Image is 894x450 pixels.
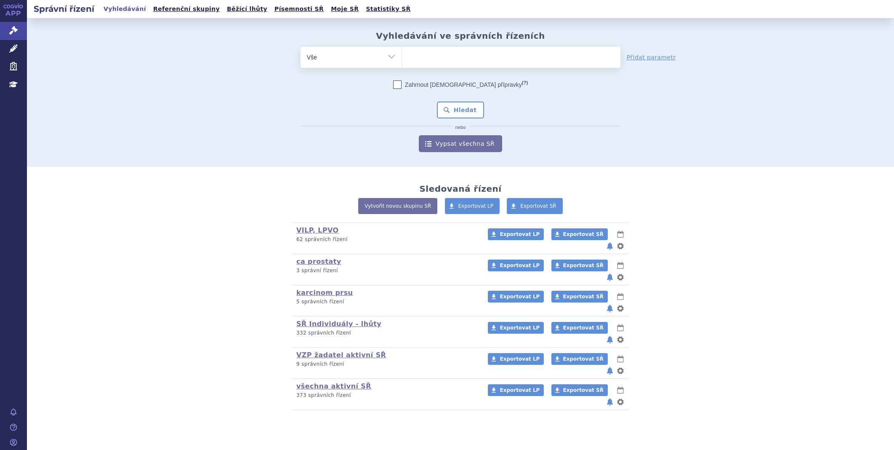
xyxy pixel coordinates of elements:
[358,198,437,214] a: Vytvořit novou skupinu SŘ
[488,291,544,303] a: Exportovat LP
[616,260,625,271] button: lhůty
[296,257,341,265] a: ca prostaty
[363,3,413,15] a: Statistiky SŘ
[616,323,625,333] button: lhůty
[563,294,604,300] span: Exportovat SŘ
[551,384,608,396] a: Exportovat SŘ
[551,291,608,303] a: Exportovat SŘ
[500,325,540,331] span: Exportovat LP
[296,361,477,368] p: 9 správních řízení
[101,3,149,15] a: Vyhledávání
[445,198,500,214] a: Exportovat LP
[458,203,494,209] span: Exportovat LP
[606,303,614,313] button: notifikace
[500,294,540,300] span: Exportovat LP
[507,198,563,214] a: Exportovat SŘ
[606,272,614,282] button: notifikace
[27,3,101,15] h2: Správní řízení
[616,272,625,282] button: nastavení
[437,102,484,118] button: Hledat
[551,228,608,240] a: Exportovat SŘ
[272,3,326,15] a: Písemnosti SŘ
[606,335,614,345] button: notifikace
[328,3,361,15] a: Moje SŘ
[606,241,614,251] button: notifikace
[627,53,676,62] a: Přidat parametr
[563,387,604,393] span: Exportovat SŘ
[500,387,540,393] span: Exportovat LP
[520,203,556,209] span: Exportovat SŘ
[488,353,544,365] a: Exportovat LP
[451,125,470,130] i: nebo
[563,262,604,268] span: Exportovat SŘ
[551,322,608,334] a: Exportovat SŘ
[296,320,381,328] a: SŘ Individuály - lhůty
[419,184,501,194] h2: Sledovaná řízení
[522,80,528,86] abbr: (?)
[616,303,625,313] button: nastavení
[616,366,625,376] button: nastavení
[296,267,477,274] p: 3 správní řízení
[616,241,625,251] button: nastavení
[616,397,625,407] button: nastavení
[488,384,544,396] a: Exportovat LP
[616,229,625,239] button: lhůty
[488,228,544,240] a: Exportovat LP
[606,366,614,376] button: notifikace
[224,3,270,15] a: Běžící lhůty
[296,351,386,359] a: VZP žadatel aktivní SŘ
[296,289,353,297] a: karcinom prsu
[616,292,625,302] button: lhůty
[296,382,371,390] a: všechna aktivní SŘ
[563,231,604,237] span: Exportovat SŘ
[606,397,614,407] button: notifikace
[500,231,540,237] span: Exportovat LP
[296,329,477,337] p: 332 správních řízení
[500,262,540,268] span: Exportovat LP
[551,260,608,271] a: Exportovat SŘ
[296,392,477,399] p: 373 správních řízení
[500,356,540,362] span: Exportovat LP
[151,3,222,15] a: Referenční skupiny
[551,353,608,365] a: Exportovat SŘ
[616,385,625,395] button: lhůty
[616,335,625,345] button: nastavení
[296,298,477,305] p: 5 správních řízení
[563,325,604,331] span: Exportovat SŘ
[616,354,625,364] button: lhůty
[376,31,545,41] h2: Vyhledávání ve správních řízeních
[419,135,502,152] a: Vypsat všechna SŘ
[296,226,339,234] a: VILP, LPVO
[296,236,477,243] p: 62 správních řízení
[488,260,544,271] a: Exportovat LP
[488,322,544,334] a: Exportovat LP
[393,80,528,89] label: Zahrnout [DEMOGRAPHIC_DATA] přípravky
[563,356,604,362] span: Exportovat SŘ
